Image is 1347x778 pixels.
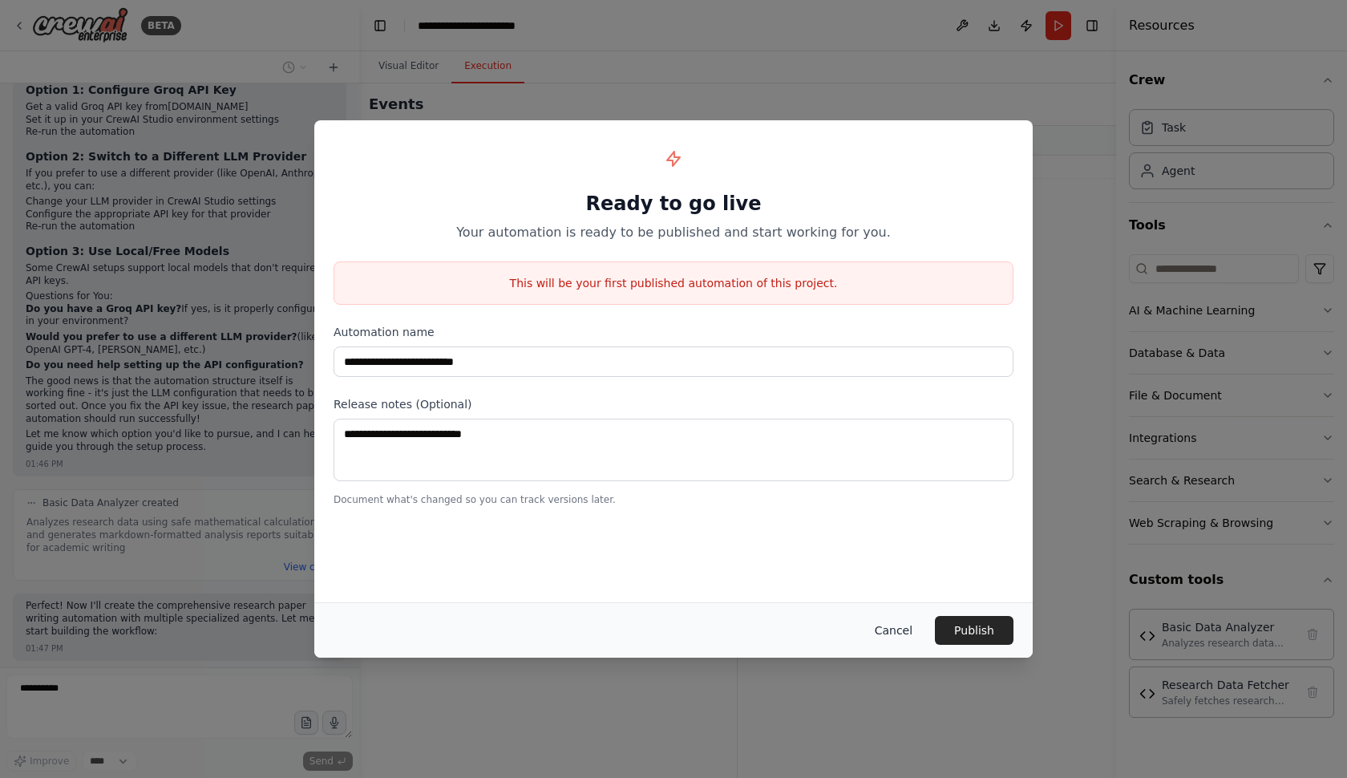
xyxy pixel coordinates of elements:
[334,191,1013,217] h1: Ready to go live
[334,396,1013,412] label: Release notes (Optional)
[862,616,925,645] button: Cancel
[334,275,1013,291] p: This will be your first published automation of this project.
[334,493,1013,506] p: Document what's changed so you can track versions later.
[334,324,1013,340] label: Automation name
[935,616,1013,645] button: Publish
[334,223,1013,242] p: Your automation is ready to be published and start working for you.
